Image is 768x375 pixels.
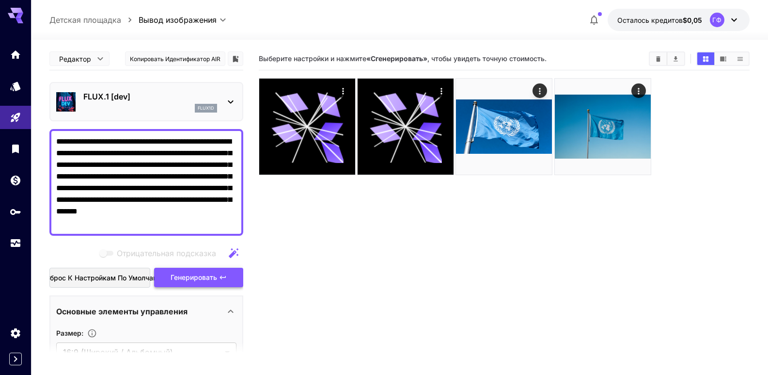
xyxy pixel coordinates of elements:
[715,52,732,65] button: Показывать медиа в режиме видео
[81,329,83,337] font: :
[336,83,350,98] div: Действия
[732,52,749,65] button: Показать медиа в виде списка
[696,51,750,66] div: Показать медиа в виде сеткиПоказывать медиа в режиме видеоПоказать медиа в виде списка
[171,273,217,281] font: Генерировать
[56,300,236,323] div: Основные элементы управления
[10,174,21,186] div: Кошелек
[10,49,21,61] div: Дом
[10,327,21,339] div: Настройки
[259,54,366,63] font: Выберите настройки и нажмите
[667,52,684,65] button: Скачать все
[10,143,21,155] div: Библиотека
[154,268,243,288] button: Генерировать
[139,15,217,25] font: Вывод изображения
[198,105,214,111] font: flux1d
[617,15,702,25] div: 0,05 доллара
[712,16,721,24] font: ГФ
[49,14,139,26] nav: хлебные крошки
[59,55,91,63] font: Редактор
[434,83,449,98] div: Действия
[10,112,21,124] div: Детская площадка
[45,274,167,282] font: Сброс к настройкам по умолчанию
[697,52,714,65] button: Показать медиа в виде сетки
[130,55,220,63] font: Копировать идентификатор AIR
[608,9,750,31] button: 0,05 доллараГФ
[9,353,22,365] button: Развернуть боковую панель
[10,80,21,92] div: Модели
[366,54,427,63] font: «Сгенерировать»
[56,307,188,316] font: Основные элементы управления
[49,268,150,288] button: Сброс к настройкам по умолчанию
[683,16,702,24] font: $0,05
[83,328,101,338] button: Настройте размеры создаваемого изображения, указав его ширину и высоту в пикселях, или выберите о...
[555,79,651,175] img: 9k=
[649,51,685,66] div: Очистить всеСкачать все
[631,83,646,98] div: Действия
[49,15,121,25] font: Детская площадка
[617,16,683,24] font: Осталось кредитов
[10,237,21,249] div: Использование
[231,53,240,65] button: Добавить в библиотеку
[117,248,216,258] font: Отрицательная подсказка
[427,54,547,63] font: , чтобы увидеть точную стоимость.
[97,247,224,260] span: Отрицательные подсказки несовместимы с выбранной моделью.
[650,52,667,65] button: Очистить все
[56,87,236,116] div: FLUX.1 [dev]flux1d
[56,329,81,337] font: Размер
[456,79,552,175] img: 9k=
[10,206,21,218] div: API-ключи
[125,51,225,66] button: Копировать идентификатор AIR
[49,14,121,26] a: Детская площадка
[83,92,130,101] font: FLUX.1 [dev]
[533,83,548,98] div: Действия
